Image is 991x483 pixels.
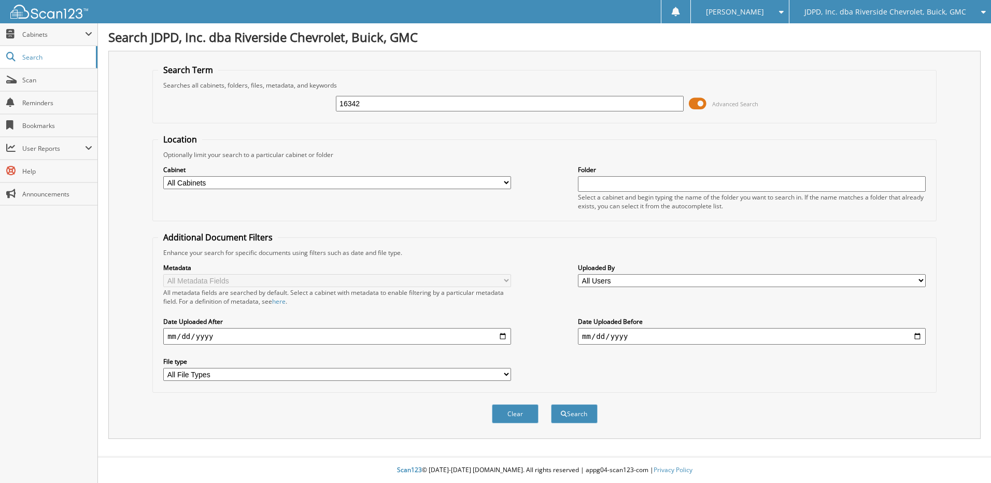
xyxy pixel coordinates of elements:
[712,100,758,108] span: Advanced Search
[272,297,286,306] a: here
[158,232,278,243] legend: Additional Document Filters
[22,144,85,153] span: User Reports
[163,263,511,272] label: Metadata
[98,458,991,483] div: © [DATE]-[DATE] [DOMAIN_NAME]. All rights reserved | appg04-scan123-com |
[578,263,926,272] label: Uploaded By
[22,167,92,176] span: Help
[397,465,422,474] span: Scan123
[158,150,931,159] div: Optionally limit your search to a particular cabinet or folder
[22,98,92,107] span: Reminders
[22,76,92,84] span: Scan
[578,193,926,210] div: Select a cabinet and begin typing the name of the folder you want to search in. If the name match...
[108,29,981,46] h1: Search JDPD, Inc. dba Riverside Chevrolet, Buick, GMC
[158,134,202,145] legend: Location
[578,317,926,326] label: Date Uploaded Before
[10,5,88,19] img: scan123-logo-white.svg
[163,328,511,345] input: start
[22,121,92,130] span: Bookmarks
[163,357,511,366] label: File type
[804,9,966,15] span: JDPD, Inc. dba Riverside Chevrolet, Buick, GMC
[706,9,764,15] span: [PERSON_NAME]
[551,404,598,423] button: Search
[158,64,218,76] legend: Search Term
[22,190,92,198] span: Announcements
[163,165,511,174] label: Cabinet
[158,248,931,257] div: Enhance your search for specific documents using filters such as date and file type.
[22,53,91,62] span: Search
[22,30,85,39] span: Cabinets
[163,317,511,326] label: Date Uploaded After
[158,81,931,90] div: Searches all cabinets, folders, files, metadata, and keywords
[578,328,926,345] input: end
[163,288,511,306] div: All metadata fields are searched by default. Select a cabinet with metadata to enable filtering b...
[939,433,991,483] iframe: Chat Widget
[578,165,926,174] label: Folder
[492,404,539,423] button: Clear
[654,465,692,474] a: Privacy Policy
